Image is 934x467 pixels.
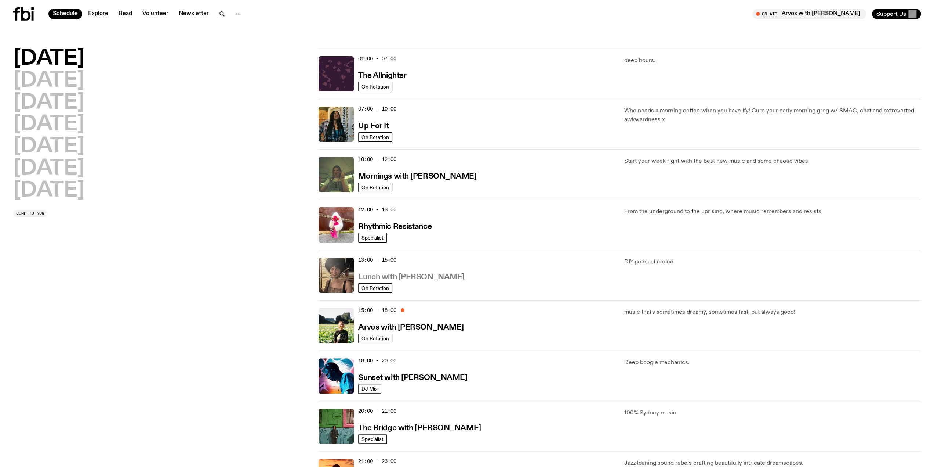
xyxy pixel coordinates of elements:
[358,434,387,444] a: Specialist
[358,373,467,382] a: Sunset with [PERSON_NAME]
[358,156,396,163] span: 10:00 - 12:00
[13,180,84,201] button: [DATE]
[358,384,381,394] a: DJ Mix
[361,84,389,89] span: On Rotation
[13,158,84,179] button: [DATE]
[358,71,406,80] a: The Allnighter
[358,307,396,314] span: 15:00 - 18:00
[358,424,481,432] h3: The Bridge with [PERSON_NAME]
[358,171,476,180] a: Mornings with [PERSON_NAME]
[624,258,921,266] p: DIY podcast coded
[138,9,173,19] a: Volunteer
[361,335,389,341] span: On Rotation
[358,273,464,281] h3: Lunch with [PERSON_NAME]
[358,206,396,213] span: 12:00 - 13:00
[361,285,389,291] span: On Rotation
[624,56,921,65] p: deep hours.
[358,357,396,364] span: 18:00 - 20:00
[361,436,384,442] span: Specialist
[361,134,389,140] span: On Rotation
[319,107,354,142] img: Ify - a Brown Skin girl with black braided twists, looking up to the side with her tongue stickin...
[361,235,384,240] span: Specialist
[358,55,396,62] span: 01:00 - 07:00
[358,82,392,91] a: On Rotation
[84,9,113,19] a: Explore
[319,157,354,192] img: Jim Kretschmer in a really cute outfit with cute braids, standing on a train holding up a peace s...
[358,272,464,281] a: Lunch with [PERSON_NAME]
[624,107,921,124] p: Who needs a morning coffee when you have Ify! Cure your early morning grog w/ SMAC, chat and extr...
[624,207,921,216] p: From the underground to the uprising, where music remembers and resists
[872,9,921,19] button: Support Us
[624,157,921,166] p: Start your week right with the best new music and some chaotic vibes
[358,105,396,112] span: 07:00 - 10:00
[624,409,921,417] p: 100% Sydney music
[319,308,354,343] img: Bri is smiling and wearing a black t-shirt. She is standing in front of a lush, green field. Ther...
[13,210,47,217] button: Jump to now
[752,9,866,19] button: On AirArvos with [PERSON_NAME]
[13,49,84,69] button: [DATE]
[358,334,392,343] a: On Rotation
[358,322,464,331] a: Arvos with [PERSON_NAME]
[876,11,906,17] span: Support Us
[16,211,44,215] span: Jump to now
[358,423,481,432] a: The Bridge with [PERSON_NAME]
[358,233,387,243] a: Specialist
[624,358,921,367] p: Deep boogie mechanics.
[358,183,392,192] a: On Rotation
[13,136,84,157] button: [DATE]
[358,72,406,80] h3: The Allnighter
[358,283,392,293] a: On Rotation
[358,223,432,231] h3: Rhythmic Resistance
[319,409,354,444] img: Amelia Sparke is wearing a black hoodie and pants, leaning against a blue, green and pink wall wi...
[358,256,396,263] span: 13:00 - 15:00
[319,207,354,243] img: Attu crouches on gravel in front of a brown wall. They are wearing a white fur coat with a hood, ...
[361,184,389,190] span: On Rotation
[358,374,467,382] h3: Sunset with [PERSON_NAME]
[358,222,432,231] a: Rhythmic Resistance
[361,386,378,391] span: DJ Mix
[358,173,476,180] h3: Mornings with [PERSON_NAME]
[13,93,84,113] button: [DATE]
[358,132,392,142] a: On Rotation
[358,324,464,331] h3: Arvos with [PERSON_NAME]
[358,121,389,130] a: Up For It
[358,458,396,465] span: 21:00 - 23:00
[13,114,84,135] button: [DATE]
[48,9,82,19] a: Schedule
[319,358,354,394] img: Simon Caldwell stands side on, looking downwards. He has headphones on. Behind him is a brightly ...
[358,122,389,130] h3: Up For It
[624,308,921,317] p: music that's sometimes dreamy, sometimes fast, but always good!
[13,71,84,91] button: [DATE]
[114,9,137,19] a: Read
[174,9,213,19] a: Newsletter
[358,407,396,414] span: 20:00 - 21:00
